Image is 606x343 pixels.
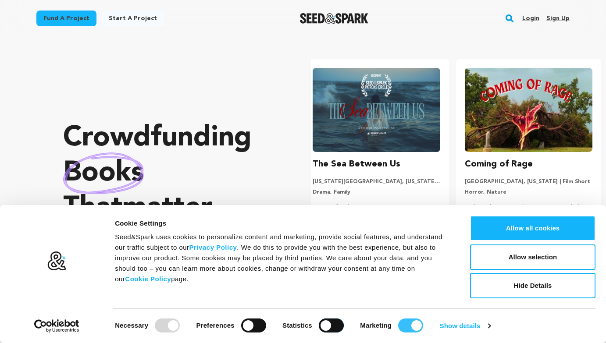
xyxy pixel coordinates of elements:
[300,13,369,24] img: Seed&Spark Logo Dark Mode
[102,11,164,26] a: Start a project
[546,11,570,25] a: Sign up
[465,189,592,196] p: Horror, Nature
[63,152,144,194] img: hand sketched image
[465,157,533,171] h3: Coming of Rage
[313,178,440,185] p: [US_STATE][GEOGRAPHIC_DATA], [US_STATE] | Film Short
[47,251,67,271] img: logo
[313,203,440,234] p: A year after her sister’s passing, mounting grief forces a woman to confront the secrets, silence...
[522,11,539,25] a: Login
[36,11,96,26] a: Fund a project
[114,315,115,315] legend: Consent Selection
[18,319,95,332] a: Usercentrics Cookiebot - opens in a new window
[470,216,595,241] button: Allow all cookies
[470,244,595,270] button: Allow selection
[282,322,312,329] strong: Statistics
[189,244,237,251] a: Privacy Policy
[465,178,592,185] p: [GEOGRAPHIC_DATA], [US_STATE] | Film Short
[440,319,491,332] a: Show details
[125,275,171,283] a: Cookie Policy
[360,322,392,329] strong: Marketing
[63,121,276,226] p: Crowdfunding that .
[313,157,400,171] h3: The Sea Between Us
[122,194,210,223] span: matter
[115,322,148,329] strong: Necessary
[300,13,369,24] a: Seed&Spark Homepage
[465,203,592,234] p: A shy indigenous girl gets possessed after her best friend betrays her during their annual campin...
[465,68,592,152] img: Coming of Rage image
[115,232,450,284] div: Seed&Spark uses cookies to personalize content and marketing, provide social features, and unders...
[313,189,440,196] p: Drama, Family
[313,68,440,152] img: The Sea Between Us image
[470,273,595,298] button: Hide Details
[115,218,450,229] div: Cookie Settings
[196,322,235,329] strong: Preferences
